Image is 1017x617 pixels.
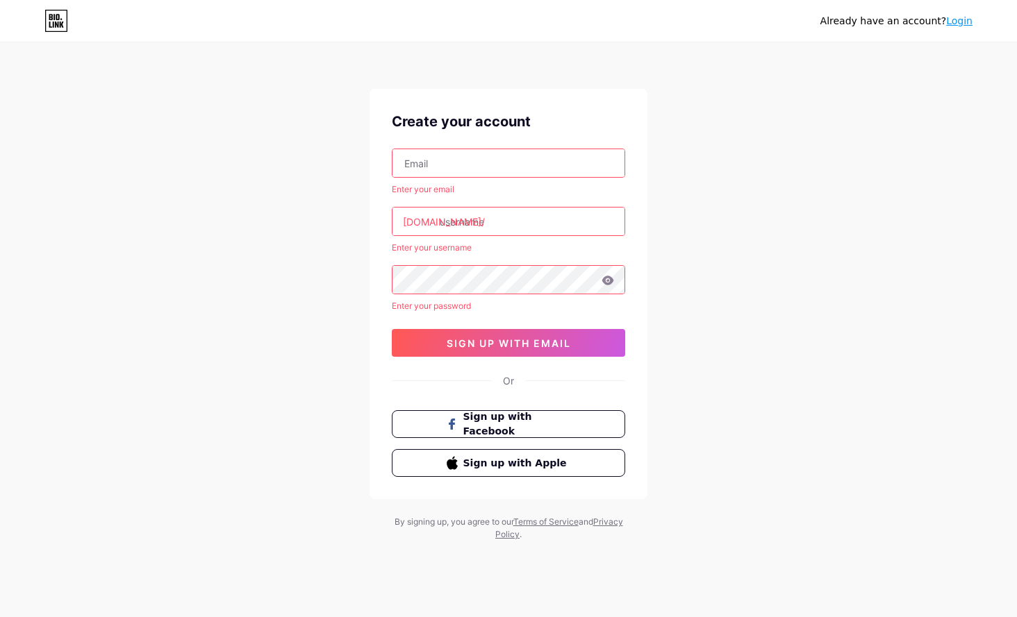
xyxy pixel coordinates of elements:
div: By signing up, you agree to our and . [390,516,627,541]
a: Terms of Service [513,516,579,527]
span: sign up with email [447,337,571,349]
span: Sign up with Facebook [463,409,571,439]
div: Create your account [392,111,625,132]
a: Login [946,15,973,26]
div: Enter your username [392,242,625,254]
input: username [392,208,625,235]
div: Enter your email [392,183,625,196]
button: sign up with email [392,329,625,357]
button: Sign up with Apple [392,449,625,477]
span: Sign up with Apple [463,456,571,471]
input: Email [392,149,625,177]
div: Or [503,373,514,388]
div: [DOMAIN_NAME]/ [403,214,485,229]
div: Enter your password [392,300,625,312]
button: Sign up with Facebook [392,410,625,438]
div: Already have an account? [820,14,973,28]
